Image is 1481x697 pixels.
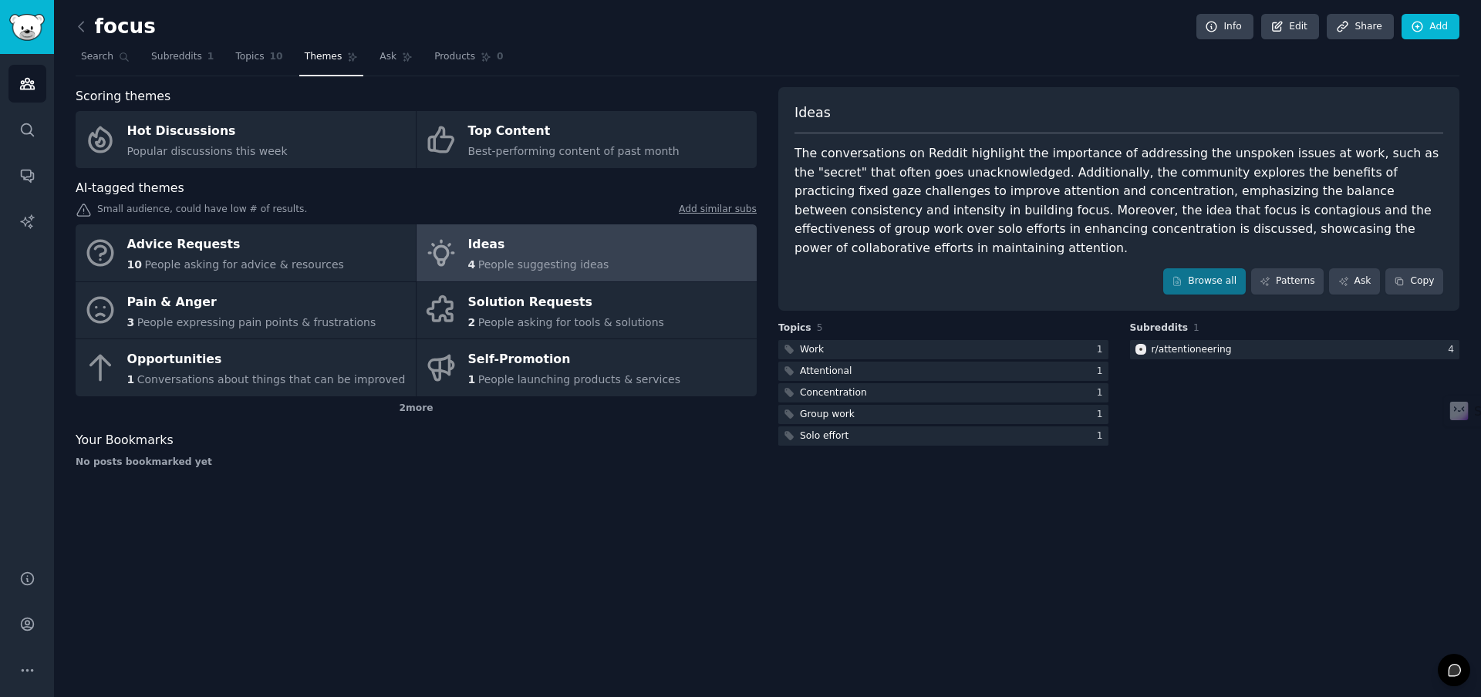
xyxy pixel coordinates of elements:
[127,373,135,386] span: 1
[81,50,113,64] span: Search
[417,339,757,396] a: Self-Promotion1People launching products & services
[1152,343,1232,357] div: r/ attentioneering
[9,14,45,41] img: GummySearch logo
[76,282,416,339] a: Pain & Anger3People expressing pain points & frustrations
[76,15,156,39] h2: focus
[1130,322,1189,335] span: Subreddits
[478,316,664,328] span: People asking for tools & solutions
[1097,408,1108,422] div: 1
[235,50,264,64] span: Topics
[468,316,476,328] span: 2
[778,362,1108,381] a: Attentional1
[1196,14,1253,40] a: Info
[1402,14,1459,40] a: Add
[1097,386,1108,400] div: 1
[778,322,811,335] span: Topics
[76,396,757,421] div: 2 more
[76,111,416,168] a: Hot DiscussionsPopular discussions this week
[478,258,609,271] span: People suggesting ideas
[497,50,504,64] span: 0
[417,282,757,339] a: Solution Requests2People asking for tools & solutions
[1385,268,1443,295] button: Copy
[230,45,288,76] a: Topics10
[76,203,757,219] div: Small audience, could have low # of results.
[151,50,202,64] span: Subreddits
[1097,365,1108,379] div: 1
[76,179,184,198] span: AI-tagged themes
[1261,14,1319,40] a: Edit
[270,50,283,64] span: 10
[76,87,170,106] span: Scoring themes
[468,258,476,271] span: 4
[1193,322,1199,333] span: 1
[1130,340,1460,359] a: attentioneeringr/attentioneering4
[679,203,757,219] a: Add similar subs
[794,144,1443,258] div: The conversations on Reddit highlight the importance of addressing the unspoken issues at work, s...
[207,50,214,64] span: 1
[127,233,344,258] div: Advice Requests
[429,45,508,76] a: Products0
[127,120,288,144] div: Hot Discussions
[800,365,852,379] div: Attentional
[468,348,681,372] div: Self-Promotion
[1448,343,1459,357] div: 4
[417,111,757,168] a: Top ContentBest-performing content of past month
[76,431,174,450] span: Your Bookmarks
[299,45,364,76] a: Themes
[146,45,219,76] a: Subreddits1
[127,348,406,372] div: Opportunities
[794,103,831,123] span: Ideas
[817,322,823,333] span: 5
[1097,343,1108,357] div: 1
[778,383,1108,402] a: Concentration1
[374,45,418,76] a: Ask
[1327,14,1393,40] a: Share
[800,429,848,443] div: Solo effort
[468,373,476,386] span: 1
[1135,344,1146,355] img: attentioneering
[76,45,135,76] a: Search
[127,316,135,328] span: 3
[468,290,664,315] div: Solution Requests
[127,258,142,271] span: 10
[127,145,288,157] span: Popular discussions this week
[1329,268,1380,295] a: Ask
[417,224,757,281] a: Ideas4People suggesting ideas
[468,233,609,258] div: Ideas
[137,316,376,328] span: People expressing pain points & frustrations
[434,50,475,64] span: Products
[800,408,855,422] div: Group work
[778,405,1108,424] a: Group work1
[478,373,680,386] span: People launching products & services
[778,426,1108,446] a: Solo effort1
[380,50,396,64] span: Ask
[1163,268,1246,295] a: Browse all
[778,340,1108,359] a: Work1
[468,120,680,144] div: Top Content
[76,224,416,281] a: Advice Requests10People asking for advice & resources
[144,258,343,271] span: People asking for advice & resources
[127,290,376,315] div: Pain & Anger
[1251,268,1324,295] a: Patterns
[137,373,406,386] span: Conversations about things that can be improved
[76,339,416,396] a: Opportunities1Conversations about things that can be improved
[1097,429,1108,443] div: 1
[468,145,680,157] span: Best-performing content of past month
[800,343,824,357] div: Work
[76,456,757,470] div: No posts bookmarked yet
[800,386,867,400] div: Concentration
[305,50,342,64] span: Themes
